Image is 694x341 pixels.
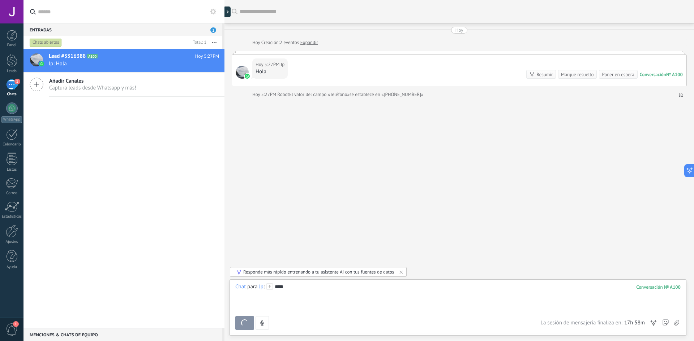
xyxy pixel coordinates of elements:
div: WhatsApp [1,116,22,123]
a: Expandir [300,39,318,46]
span: 1 [210,27,216,33]
span: Lead #3316388 [49,53,86,60]
div: Jp [259,283,263,290]
span: A100 [87,54,98,58]
span: Captura leads desde Whatsapp y más! [49,84,136,91]
span: Jp [281,61,285,68]
div: Ajustes [1,240,22,244]
div: Hola [256,68,284,75]
div: Conversación [640,71,666,78]
span: Jp [236,66,249,79]
div: Chats [1,92,22,97]
div: Hoy [455,27,463,34]
div: № A100 [666,71,683,78]
span: El valor del campo «Teléfono» [289,91,350,98]
span: Jp: Hola [49,60,205,67]
span: Añadir Canales [49,78,136,84]
div: Listas [1,167,22,172]
div: Entradas [23,23,222,36]
div: Chats abiertos [30,38,62,47]
a: Jp [679,91,683,98]
a: Lead #3316388 A100 Hoy 5:27PM Jp: Hola [23,49,224,72]
span: 1 [14,79,20,84]
div: Panel [1,43,22,48]
span: Robot [278,91,289,97]
div: Total: 1 [190,39,206,46]
div: Correo [1,191,22,196]
div: Calendario [1,142,22,147]
div: Creación: [252,39,318,46]
span: La sesión de mensajería finaliza en: [540,319,622,327]
span: 1 [13,321,19,327]
div: Hoy [252,39,261,46]
span: 17h 58m [624,319,645,327]
img: waba.svg [245,74,250,79]
div: Mostrar [223,6,231,17]
img: waba.svg [39,61,44,66]
div: 100 [636,284,681,290]
div: La sesión de mensajería finaliza en [540,319,645,327]
span: Hoy 5:27PM [195,53,219,60]
span: : [264,283,265,290]
div: Estadísticas [1,214,22,219]
div: Leads [1,69,22,74]
div: Ayuda [1,265,22,270]
div: Responde más rápido entrenando a tu asistente AI con tus fuentes de datos [243,269,394,275]
div: Menciones & Chats de equipo [23,328,222,341]
span: 2 eventos [280,39,299,46]
div: Poner en espera [602,71,634,78]
div: Hoy 5:27PM [256,61,281,68]
div: Resumir [536,71,553,78]
div: Hoy 5:27PM [252,91,278,98]
span: para [247,283,257,290]
div: Marque resuelto [561,71,594,78]
span: se establece en «[PHONE_NUMBER]» [350,91,424,98]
